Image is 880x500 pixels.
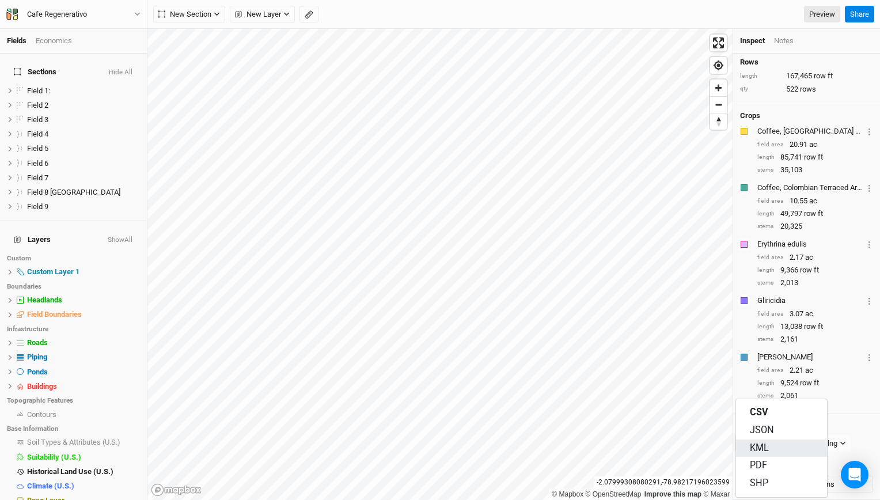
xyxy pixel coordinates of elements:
div: Field 8 Headland Field [27,188,140,197]
div: Historical Land Use (U.S.) [27,467,140,476]
div: Contours [27,410,140,419]
button: Crop Usage [866,124,873,138]
span: KML [750,442,769,455]
span: ac [809,139,817,150]
div: Field Boundaries [27,310,140,319]
h4: Rows [740,58,873,67]
span: Field 2 [27,101,48,109]
div: field area [757,253,784,262]
button: Find my location [710,57,727,74]
span: row ft [800,378,819,388]
div: stems [757,335,775,344]
a: Fields [7,36,26,45]
div: Open Intercom Messenger [841,461,868,488]
a: Preview [804,6,840,23]
div: Field 1: [27,86,140,96]
span: Field 6 [27,159,48,168]
div: 167,465 [740,71,873,81]
span: Buildings [27,382,57,391]
button: lat,lng [813,435,851,452]
div: Soil Types & Attributes (U.S.) [27,438,140,447]
span: Field 3 [27,115,48,124]
button: Reset bearing to north [710,113,727,130]
span: Suitability (U.S.) [27,453,81,461]
span: PDF [750,459,767,472]
div: Field 5 [27,144,140,153]
span: rows [800,84,816,94]
span: SHP [750,477,768,490]
div: Cafe Regenerativo [27,9,87,20]
div: length [757,323,775,331]
div: 13,038 [757,321,873,332]
div: length [757,153,775,162]
span: row ft [814,71,833,81]
div: stems [757,392,775,400]
div: 522 [740,84,873,94]
span: row ft [804,209,823,219]
div: field area [757,141,784,149]
div: Roads [27,338,140,347]
div: length [740,72,780,81]
div: Gliricidia [757,296,863,306]
div: 2,161 [757,334,873,344]
button: Cafe Regenerativo [6,8,141,21]
div: 2,013 [757,278,873,288]
span: Headlands [27,296,62,304]
div: field area [757,366,784,375]
button: Hide All [108,69,133,77]
button: Crop Usage [866,350,873,363]
div: stems [757,222,775,231]
div: Headlands [27,296,140,305]
a: Mapbox [552,490,583,498]
div: 9,524 [757,378,873,388]
div: Coffee, Colombian Terraced Arrabica [757,183,863,193]
button: Enter fullscreen [710,35,727,51]
div: 10.55 [757,196,873,206]
h4: Crops [740,111,760,120]
button: Shortcut: M [299,6,318,23]
button: New Section [153,6,225,23]
canvas: Map [147,29,733,500]
span: row ft [800,265,819,275]
span: Historical Land Use (U.S.) [27,467,113,476]
span: Field 9 [27,202,48,211]
span: CSV [750,406,768,419]
span: Field 1: [27,86,50,95]
div: Field 4 [27,130,140,139]
div: Inga [757,352,863,362]
span: Zoom out [710,97,727,113]
button: Crop Usage [866,237,873,251]
div: Custom Layer 1 [27,267,140,276]
div: qty [740,85,780,93]
div: 49,797 [757,209,873,219]
div: 2.21 [757,365,873,376]
div: Erythrina edulis [757,239,863,249]
a: OpenStreetMap [586,490,642,498]
span: ac [805,365,813,376]
div: 20,325 [757,221,873,232]
div: Notes [774,36,794,46]
button: Share [845,6,874,23]
span: row ft [804,321,823,332]
div: stems [757,279,775,287]
div: Economics [36,36,72,46]
div: 20.91 [757,139,873,150]
button: New Layer [230,6,295,23]
button: Zoom out [710,96,727,113]
div: 9,366 [757,265,873,275]
div: length [757,266,775,275]
div: field area [757,310,784,319]
span: New Section [158,9,211,20]
span: Roads [27,338,48,347]
span: ac [809,196,817,206]
div: Piping [27,353,140,362]
div: stems [757,166,775,175]
div: length [757,210,775,218]
div: 85,741 [757,152,873,162]
span: New Layer [235,9,281,20]
span: Contours [27,410,56,419]
div: length [757,379,775,388]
